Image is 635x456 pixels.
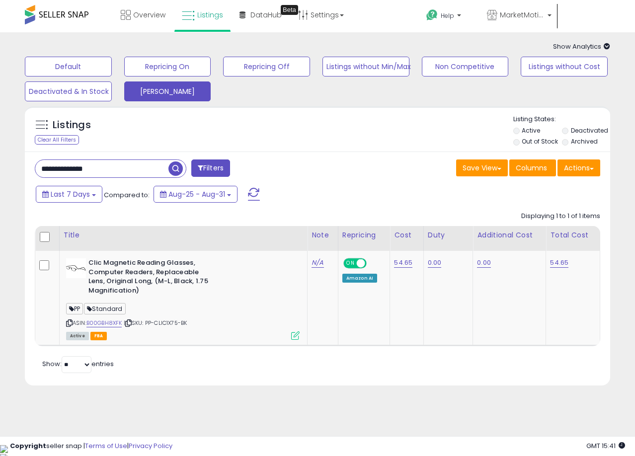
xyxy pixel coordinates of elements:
[86,319,122,327] a: B00GBH8XFK
[521,57,608,76] button: Listings without Cost
[571,137,598,146] label: Archived
[64,230,303,240] div: Title
[250,10,282,20] span: DataHub
[342,274,377,283] div: Amazon AI
[35,135,79,145] div: Clear All Filters
[25,57,112,76] button: Default
[513,115,611,124] p: Listing States:
[124,57,211,76] button: Repricing On
[66,258,86,278] img: 31UmrACYSPL._SL40_.jpg
[133,10,165,20] span: Overview
[586,441,625,451] span: 2025-09-8 15:41 GMT
[571,126,608,135] label: Deactivated
[223,57,310,76] button: Repricing Off
[66,303,83,314] span: PP
[84,303,125,314] span: Standard
[522,126,540,135] label: Active
[88,258,209,298] b: Clic Magnetic Reading Glasses, Computer Readers, Replaceable Lens, Original Long, (M-L, Black, 1....
[25,81,112,101] button: Deactivated & In Stock
[394,258,412,268] a: 54.65
[129,441,172,451] a: Privacy Policy
[418,1,478,32] a: Help
[477,258,491,268] a: 0.00
[477,230,542,240] div: Additional Cost
[550,230,596,240] div: Total Cost
[51,189,90,199] span: Last 7 Days
[426,9,438,21] i: Get Help
[500,10,545,20] span: MarketMotions
[423,226,473,251] th: CSV column name: cust_attr_1_Duty
[365,259,381,268] span: OFF
[394,230,419,240] div: Cost
[191,159,230,177] button: Filters
[312,230,334,240] div: Note
[546,226,600,251] th: CSV column name: cust_attr_3_Total Cost
[550,258,568,268] a: 54.65
[66,332,89,340] span: All listings currently available for purchase on Amazon
[521,212,600,221] div: Displaying 1 to 1 of 1 items
[36,186,102,203] button: Last 7 Days
[456,159,508,176] button: Save View
[428,258,442,268] a: 0.00
[322,57,409,76] button: Listings without Min/Max
[522,137,558,146] label: Out of Stock
[104,190,150,200] span: Compared to:
[10,441,46,451] strong: Copyright
[90,332,107,340] span: FBA
[553,42,610,51] span: Show Analytics
[124,319,187,327] span: | SKU: PP-CLIC1X75-BK
[509,159,556,176] button: Columns
[281,5,298,15] div: Tooltip anchor
[197,10,223,20] span: Listings
[124,81,211,101] button: [PERSON_NAME]
[428,230,469,240] div: Duty
[42,359,114,369] span: Show: entries
[441,11,454,20] span: Help
[344,259,357,268] span: ON
[53,118,91,132] h5: Listings
[557,159,600,176] button: Actions
[516,163,547,173] span: Columns
[154,186,238,203] button: Aug-25 - Aug-31
[422,57,509,76] button: Non Competitive
[85,441,127,451] a: Terms of Use
[168,189,225,199] span: Aug-25 - Aug-31
[342,230,386,240] div: Repricing
[312,258,323,268] a: N/A
[66,258,300,339] div: ASIN:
